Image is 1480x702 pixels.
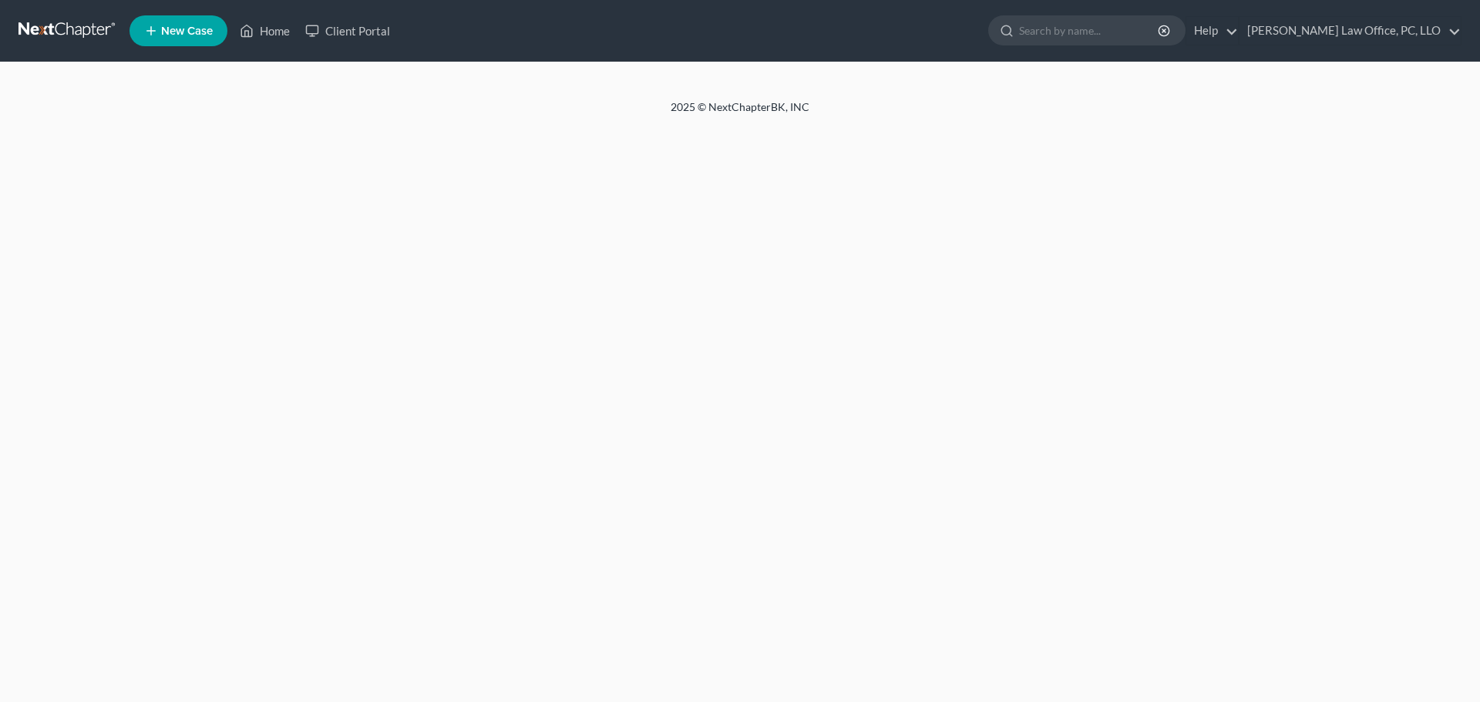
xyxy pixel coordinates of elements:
a: Home [232,17,298,45]
a: Client Portal [298,17,398,45]
a: [PERSON_NAME] Law Office, PC, LLO [1239,17,1461,45]
span: New Case [161,25,213,37]
a: Help [1186,17,1238,45]
input: Search by name... [1019,16,1160,45]
div: 2025 © NextChapterBK, INC [301,99,1179,127]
